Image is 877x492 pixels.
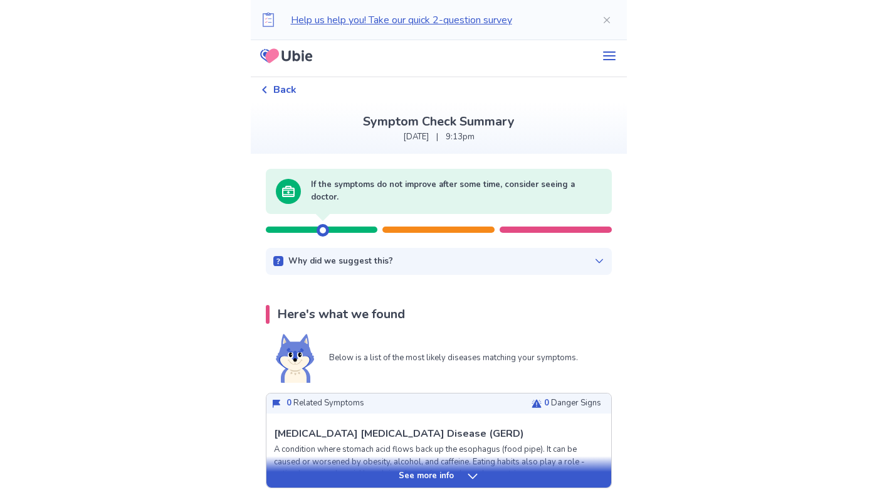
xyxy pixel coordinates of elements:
[261,112,617,131] p: Symptom Check Summary
[291,13,582,28] p: Help us help you! Take our quick 2-question survey
[273,82,297,97] span: Back
[544,397,601,410] p: Danger Signs
[544,397,549,409] span: 0
[286,397,291,409] span: 0
[311,179,602,203] p: If the symptoms do not improve after some time, consider seeing a doctor.
[274,444,604,481] p: A condition where stomach acid flows back up the esophagus (food pipe). It can be caused or worse...
[288,255,393,268] p: Why did we suggest this?
[436,131,438,144] p: |
[276,334,314,383] img: Shiba
[286,397,364,410] p: Related Symptoms
[329,352,578,365] p: Below is a list of the most likely diseases matching your symptoms.
[446,131,475,144] p: 9:13pm
[277,305,405,324] p: Here's what we found
[274,426,524,441] p: [MEDICAL_DATA] [MEDICAL_DATA] Disease (GERD)
[592,43,627,68] button: menu
[403,131,429,144] p: [DATE]
[399,470,454,483] p: See more info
